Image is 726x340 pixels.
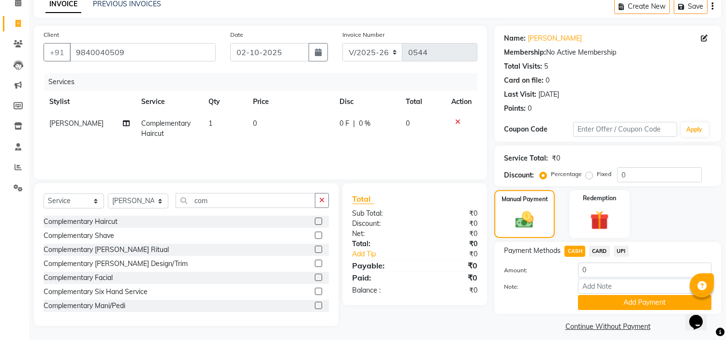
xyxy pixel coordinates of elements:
[681,122,709,137] button: Apply
[415,208,485,219] div: ₹0
[504,47,546,58] div: Membership:
[70,43,216,61] input: Search by Name/Mobile/Email/Code
[44,287,148,297] div: Complementary Six Hand Service
[546,75,549,86] div: 0
[528,103,532,114] div: 0
[345,239,415,249] div: Total:
[415,219,485,229] div: ₹0
[176,193,315,208] input: Search or Scan
[504,153,548,163] div: Service Total:
[415,260,485,271] div: ₹0
[136,91,203,113] th: Service
[504,170,534,180] div: Discount:
[504,103,526,114] div: Points:
[49,119,104,128] span: [PERSON_NAME]
[345,285,415,296] div: Balance :
[352,194,374,204] span: Total
[504,33,526,44] div: Name:
[504,75,544,86] div: Card on file:
[504,246,561,256] span: Payment Methods
[342,30,385,39] label: Invoice Number
[230,30,243,39] label: Date
[497,282,571,291] label: Note:
[44,91,136,113] th: Stylist
[142,119,191,138] span: Complementary Haircut
[345,260,415,271] div: Payable:
[496,322,719,332] a: Continue Without Payment
[583,194,616,203] label: Redemption
[44,231,114,241] div: Complementary Shave
[340,118,349,129] span: 0 F
[578,263,711,278] input: Amount
[415,229,485,239] div: ₹0
[345,219,415,229] div: Discount:
[400,91,446,113] th: Total
[445,91,477,113] th: Action
[415,285,485,296] div: ₹0
[353,118,355,129] span: |
[345,229,415,239] div: Net:
[589,246,610,257] span: CARD
[44,301,125,311] div: Complementary Mani/Pedi
[564,246,585,257] span: CASH
[504,61,542,72] div: Total Visits:
[573,122,677,137] input: Enter Offer / Coupon Code
[44,73,485,91] div: Services
[44,43,71,61] button: +91
[504,47,711,58] div: No Active Membership
[44,273,113,283] div: Complementary Facial
[203,91,247,113] th: Qty
[504,89,536,100] div: Last Visit:
[597,170,611,178] label: Fixed
[510,209,539,230] img: _cash.svg
[497,266,571,275] label: Amount:
[685,301,716,330] iframe: chat widget
[345,249,427,259] a: Add Tip
[44,259,188,269] div: Complementary [PERSON_NAME] Design/Trim
[538,89,559,100] div: [DATE]
[345,272,415,283] div: Paid:
[253,119,257,128] span: 0
[247,91,334,113] th: Price
[578,295,711,310] button: Add Payment
[44,245,169,255] div: Complementary [PERSON_NAME] Ritual
[359,118,370,129] span: 0 %
[584,208,615,232] img: _gift.svg
[552,153,560,163] div: ₹0
[334,91,400,113] th: Disc
[44,217,118,227] div: Complementary Haircut
[345,208,415,219] div: Sub Total:
[208,119,212,128] span: 1
[551,170,582,178] label: Percentage
[415,272,485,283] div: ₹0
[406,119,410,128] span: 0
[427,249,485,259] div: ₹0
[504,124,573,134] div: Coupon Code
[528,33,582,44] a: [PERSON_NAME]
[614,246,629,257] span: UPI
[502,195,548,204] label: Manual Payment
[44,30,59,39] label: Client
[544,61,548,72] div: 5
[415,239,485,249] div: ₹0
[578,279,711,294] input: Add Note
